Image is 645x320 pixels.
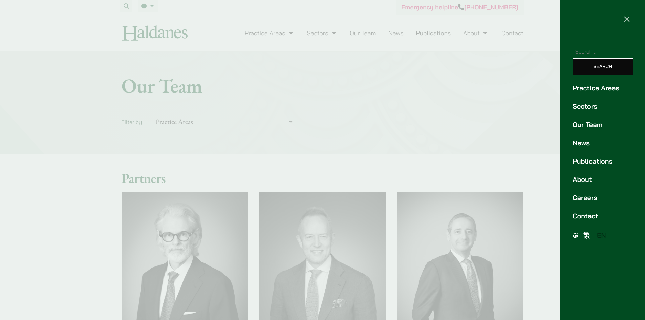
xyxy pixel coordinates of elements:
a: Our Team [573,120,633,130]
input: Search [573,59,633,75]
span: × [623,12,630,25]
a: Contact [573,211,633,221]
span: EN [597,231,606,239]
a: About [573,174,633,185]
a: EN [594,230,609,241]
input: Search for: [573,45,633,59]
a: Practice Areas [573,83,633,93]
a: News [573,138,633,148]
a: Publications [573,156,633,166]
a: Careers [573,193,633,203]
a: Sectors [573,101,633,111]
span: 繁 [583,231,590,239]
a: 繁 [580,230,594,241]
